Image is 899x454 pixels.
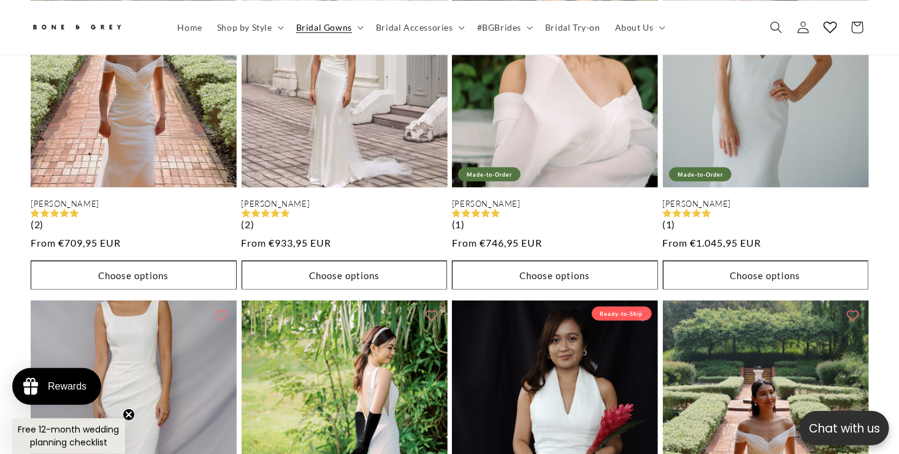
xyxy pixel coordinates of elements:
a: [PERSON_NAME] [31,199,237,209]
summary: Bridal Accessories [369,14,470,40]
button: Choose options [242,261,448,290]
summary: Search [763,13,790,40]
button: Open chatbox [800,411,889,445]
summary: #BGBrides [470,14,538,40]
summary: Bridal Gowns [289,14,369,40]
button: Close teaser [123,409,135,421]
p: Chat with us [800,420,889,437]
span: About Us [615,21,654,33]
span: #BGBrides [477,21,521,33]
button: Add to wishlist [419,304,444,328]
div: Rewards [48,381,86,392]
span: Free 12-month wedding planning checklist [18,423,120,448]
button: Choose options [663,261,869,290]
summary: About Us [608,14,670,40]
span: Bridal Gowns [296,21,352,33]
a: Home [170,14,210,40]
button: Add to wishlist [841,304,865,328]
span: Bridal Try-on [545,21,600,33]
a: Bridal Try-on [538,14,608,40]
a: [PERSON_NAME] [242,199,448,209]
summary: Shop by Style [210,14,289,40]
span: Home [178,21,202,33]
a: [PERSON_NAME] [452,199,658,209]
span: Bridal Accessories [376,21,453,33]
img: Bone and Grey Bridal [31,17,123,37]
button: Add to wishlist [209,304,234,328]
button: Choose options [31,261,237,290]
a: [PERSON_NAME] [663,199,869,209]
a: Bone and Grey Bridal [26,12,158,42]
button: Add to wishlist [630,304,655,328]
button: Choose options [452,261,658,290]
div: Free 12-month wedding planning checklistClose teaser [12,418,125,454]
span: Shop by Style [217,21,272,33]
